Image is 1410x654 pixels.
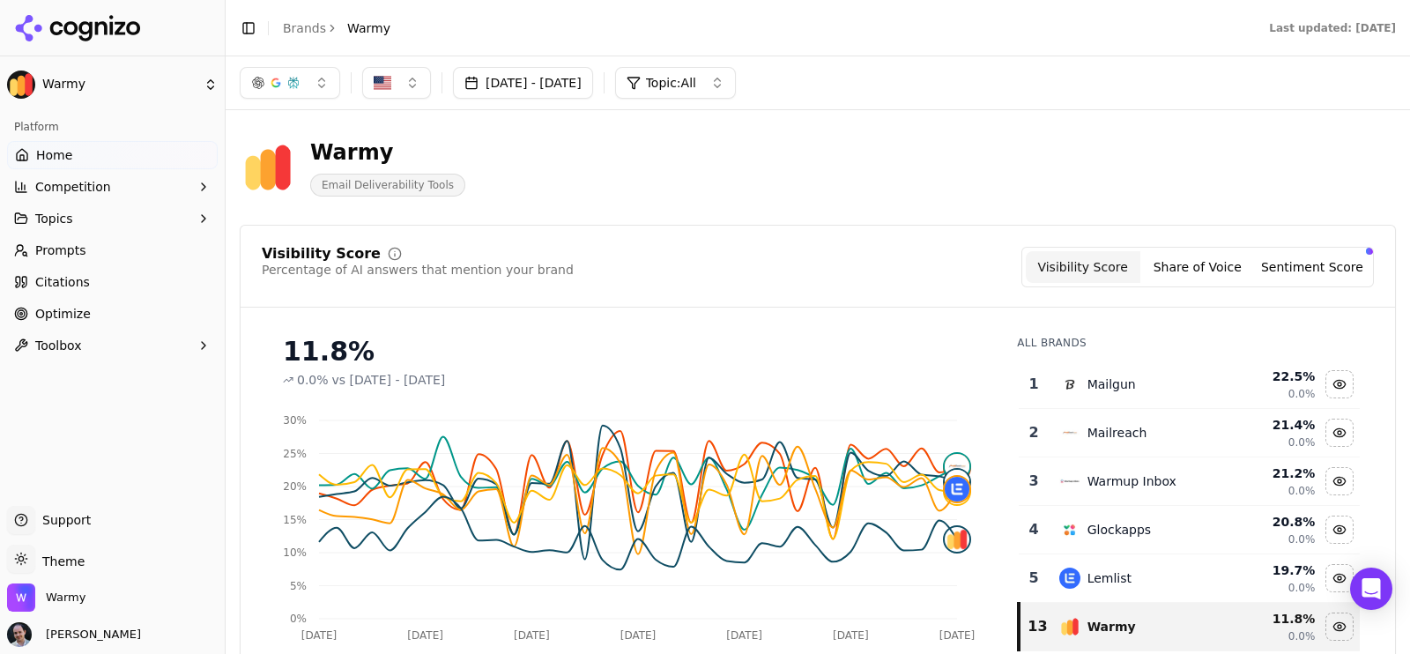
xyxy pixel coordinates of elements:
[35,511,91,529] span: Support
[939,629,976,642] tspan: [DATE]
[283,480,307,493] tspan: 20%
[1087,375,1136,393] div: Mailgun
[1019,554,1360,603] tr: 5lemlistLemlist19.7%0.0%Hide lemlist data
[7,331,218,360] button: Toolbox
[1228,610,1316,628] div: 11.8 %
[1255,251,1369,283] button: Sentiment Score
[1087,618,1136,635] div: Warmy
[35,178,111,196] span: Competition
[290,613,307,625] tspan: 0%
[945,477,969,502] img: lemlist
[1059,471,1080,492] img: warmup inbox
[1325,419,1354,447] button: Hide mailreach data
[1140,251,1255,283] button: Share of Voice
[1288,532,1316,546] span: 0.0%
[1350,568,1392,610] div: Open Intercom Messenger
[1228,561,1316,579] div: 19.7 %
[1325,370,1354,398] button: Hide mailgun data
[1228,368,1316,385] div: 22.5 %
[35,554,85,569] span: Theme
[1026,471,1041,492] div: 3
[310,138,465,167] div: Warmy
[453,67,593,99] button: [DATE] - [DATE]
[1325,516,1354,544] button: Hide glockapps data
[833,629,869,642] tspan: [DATE]
[7,173,218,201] button: Competition
[1019,506,1360,554] tr: 4glockappsGlockapps20.8%0.0%Hide glockapps data
[1026,568,1041,589] div: 5
[620,629,657,642] tspan: [DATE]
[514,629,550,642] tspan: [DATE]
[1228,416,1316,434] div: 21.4 %
[1017,336,1360,350] div: All Brands
[290,580,307,592] tspan: 5%
[35,210,73,227] span: Topics
[7,622,32,647] img: Erol Azuz
[283,21,326,35] a: Brands
[7,583,85,612] button: Open organization switcher
[1325,564,1354,592] button: Hide lemlist data
[945,454,969,479] img: mailreach
[1026,422,1041,443] div: 2
[7,141,218,169] a: Home
[35,305,91,323] span: Optimize
[7,236,218,264] a: Prompts
[7,204,218,233] button: Topics
[283,414,307,427] tspan: 30%
[35,337,82,354] span: Toolbox
[7,268,218,296] a: Citations
[1026,374,1041,395] div: 1
[262,261,574,279] div: Percentage of AI answers that mention your brand
[1288,581,1316,595] span: 0.0%
[1288,629,1316,643] span: 0.0%
[39,627,141,643] span: [PERSON_NAME]
[1026,519,1041,540] div: 4
[283,448,307,460] tspan: 25%
[1019,409,1360,457] tr: 2mailreachMailreach21.4%0.0%Hide mailreach data
[1087,521,1152,539] div: Glockapps
[1087,472,1176,490] div: Warmup Inbox
[310,174,465,197] span: Email Deliverability Tools
[407,629,443,642] tspan: [DATE]
[262,247,381,261] div: Visibility Score
[646,74,696,92] span: Topic: All
[945,527,969,552] img: warmy
[1028,616,1041,637] div: 13
[1325,467,1354,495] button: Hide warmup inbox data
[283,336,982,368] div: 11.8%
[7,113,218,141] div: Platform
[1325,613,1354,641] button: Hide warmy data
[1059,519,1080,540] img: glockapps
[347,19,390,37] span: Warmy
[1228,464,1316,482] div: 21.2 %
[1288,387,1316,401] span: 0.0%
[7,583,35,612] img: Warmy
[1059,374,1080,395] img: mailgun
[1087,424,1147,442] div: Mailreach
[332,371,446,389] span: vs [DATE] - [DATE]
[1019,603,1360,651] tr: 13warmyWarmy11.8%0.0%Hide warmy data
[1019,360,1360,409] tr: 1mailgunMailgun22.5%0.0%Hide mailgun data
[36,146,72,164] span: Home
[297,371,329,389] span: 0.0%
[240,139,296,196] img: Warmy
[46,590,85,606] span: Warmy
[1288,435,1316,450] span: 0.0%
[1087,569,1132,587] div: Lemlist
[1269,21,1396,35] div: Last updated: [DATE]
[7,71,35,99] img: Warmy
[374,74,391,92] img: US
[35,242,86,259] span: Prompts
[1288,484,1316,498] span: 0.0%
[1228,513,1316,531] div: 20.8 %
[1059,568,1080,589] img: lemlist
[42,77,197,93] span: Warmy
[283,514,307,526] tspan: 15%
[7,622,141,647] button: Open user button
[726,629,762,642] tspan: [DATE]
[1026,251,1140,283] button: Visibility Score
[945,470,969,494] img: warmup inbox
[1059,422,1080,443] img: mailreach
[283,546,307,559] tspan: 10%
[7,300,218,328] a: Optimize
